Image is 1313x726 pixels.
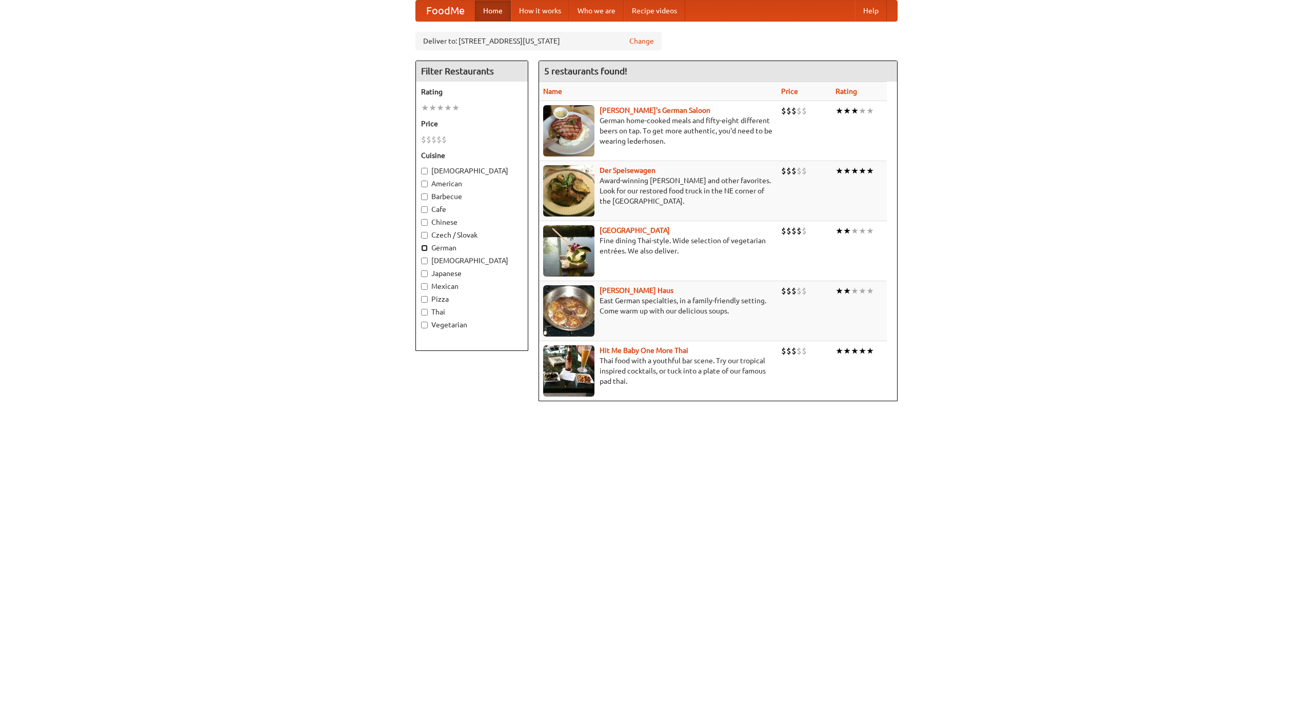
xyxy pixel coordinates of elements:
li: ★ [429,102,436,113]
img: kohlhaus.jpg [543,285,594,337]
label: Barbecue [421,191,523,202]
input: Mexican [421,283,428,290]
input: Vegetarian [421,322,428,328]
li: ★ [851,105,859,116]
p: German home-cooked meals and fifty-eight different beers on tap. To get more authentic, you'd nee... [543,115,773,146]
li: $ [781,165,786,176]
li: ★ [835,285,843,297]
input: [DEMOGRAPHIC_DATA] [421,258,428,264]
li: ★ [866,345,874,357]
li: $ [781,285,786,297]
li: ★ [843,225,851,237]
a: FoodMe [416,1,475,21]
li: ★ [835,165,843,176]
a: Rating [835,87,857,95]
li: ★ [866,165,874,176]
label: Czech / Slovak [421,230,523,240]
a: Name [543,87,562,95]
label: American [421,179,523,189]
p: Fine dining Thai-style. Wide selection of vegetarian entrées. We also deliver. [543,236,773,256]
label: Chinese [421,217,523,227]
li: ★ [859,165,866,176]
a: Hit Me Baby One More Thai [600,346,688,355]
li: $ [791,105,797,116]
ng-pluralize: 5 restaurants found! [544,66,627,76]
li: ★ [866,225,874,237]
li: ★ [859,225,866,237]
li: ★ [843,105,851,116]
li: $ [802,165,807,176]
input: Barbecue [421,193,428,200]
p: Thai food with a youthful bar scene. Try our tropical inspired cocktails, or tuck into a plate of... [543,356,773,386]
label: Mexican [421,281,523,291]
img: satay.jpg [543,225,594,277]
li: ★ [452,102,460,113]
li: $ [781,105,786,116]
li: $ [797,165,802,176]
label: [DEMOGRAPHIC_DATA] [421,166,523,176]
li: $ [802,285,807,297]
a: Change [629,36,654,46]
label: German [421,243,523,253]
label: Japanese [421,268,523,279]
p: Award-winning [PERSON_NAME] and other favorites. Look for our restored food truck in the NE corne... [543,175,773,206]
img: babythai.jpg [543,345,594,397]
li: $ [426,134,431,145]
label: Thai [421,307,523,317]
li: $ [797,345,802,357]
li: $ [791,225,797,237]
label: Vegetarian [421,320,523,330]
li: $ [442,134,447,145]
label: Cafe [421,204,523,214]
a: Price [781,87,798,95]
input: Cafe [421,206,428,213]
li: ★ [835,225,843,237]
h4: Filter Restaurants [416,61,528,82]
a: [PERSON_NAME] Haus [600,286,673,295]
li: ★ [843,345,851,357]
a: Who we are [569,1,624,21]
a: [GEOGRAPHIC_DATA] [600,226,670,234]
li: $ [786,225,791,237]
li: ★ [866,285,874,297]
li: ★ [859,285,866,297]
li: $ [436,134,442,145]
li: ★ [835,105,843,116]
a: How it works [511,1,569,21]
li: $ [797,285,802,297]
input: Czech / Slovak [421,232,428,239]
img: esthers.jpg [543,105,594,156]
li: $ [786,105,791,116]
b: [PERSON_NAME]'s German Saloon [600,106,710,114]
li: $ [421,134,426,145]
li: ★ [421,102,429,113]
li: ★ [843,165,851,176]
li: ★ [436,102,444,113]
li: ★ [866,105,874,116]
li: $ [802,345,807,357]
li: $ [797,225,802,237]
li: $ [802,105,807,116]
li: $ [797,105,802,116]
a: Der Speisewagen [600,166,655,174]
li: $ [791,285,797,297]
img: speisewagen.jpg [543,165,594,217]
li: $ [786,285,791,297]
a: Home [475,1,511,21]
input: American [421,181,428,187]
h5: Price [421,119,523,129]
li: ★ [851,285,859,297]
li: $ [802,225,807,237]
li: ★ [859,105,866,116]
li: ★ [851,165,859,176]
li: $ [791,165,797,176]
li: ★ [859,345,866,357]
a: Help [855,1,887,21]
li: ★ [835,345,843,357]
p: East German specialties, in a family-friendly setting. Come warm up with our delicious soups. [543,296,773,316]
li: $ [786,345,791,357]
input: Pizza [421,296,428,303]
li: $ [781,225,786,237]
